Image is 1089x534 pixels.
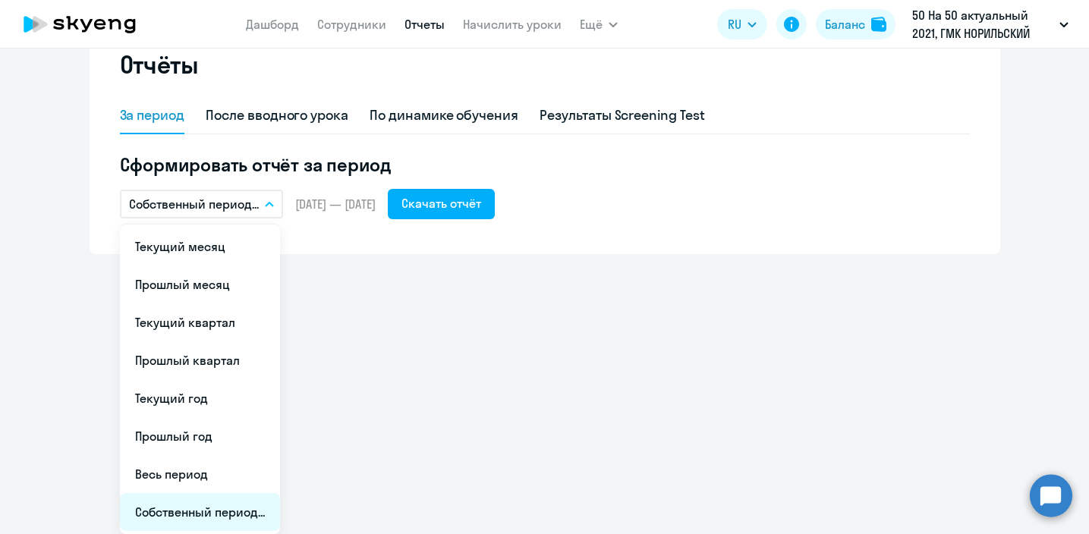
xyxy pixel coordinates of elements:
[912,6,1053,42] p: 50 На 50 актуальный 2021, ГМК НОРИЛЬСКИЙ НИКЕЛЬ, ПАО
[120,152,970,177] h5: Сформировать отчёт за период
[871,17,886,32] img: balance
[463,17,562,32] a: Начислить уроки
[295,196,376,212] span: [DATE] — [DATE]
[370,105,518,125] div: По динамике обучения
[129,195,259,213] p: Собственный период...
[905,6,1076,42] button: 50 На 50 актуальный 2021, ГМК НОРИЛЬСКИЙ НИКЕЛЬ, ПАО
[206,105,348,125] div: После вводного урока
[825,15,865,33] div: Баланс
[401,194,481,212] div: Скачать отчёт
[120,49,199,80] h2: Отчёты
[120,225,280,534] ul: Ещё
[404,17,445,32] a: Отчеты
[816,9,895,39] button: Балансbalance
[580,9,618,39] button: Ещё
[717,9,767,39] button: RU
[540,105,705,125] div: Результаты Screening Test
[388,189,495,219] button: Скачать отчёт
[317,17,386,32] a: Сотрудники
[120,190,283,218] button: Собственный период...
[246,17,299,32] a: Дашборд
[580,15,603,33] span: Ещё
[728,15,741,33] span: RU
[120,105,185,125] div: За период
